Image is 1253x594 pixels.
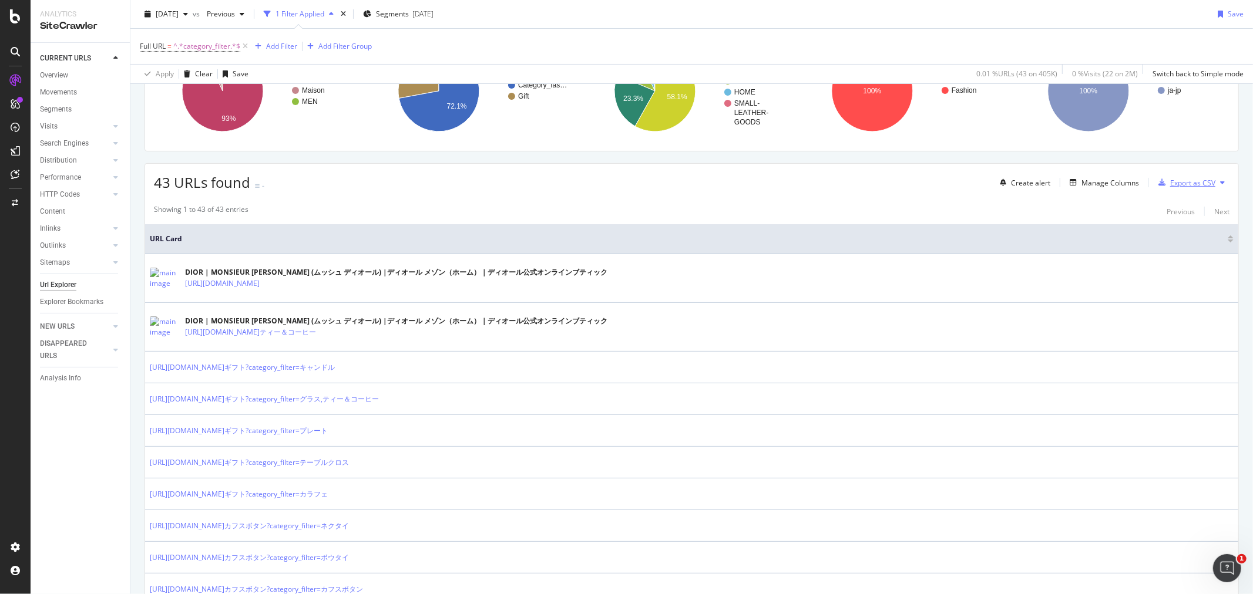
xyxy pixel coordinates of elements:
[140,41,166,51] span: Full URL
[40,239,110,252] a: Outlinks
[1079,87,1097,95] text: 100%
[976,69,1057,79] div: 0.01 % URLs ( 43 on 405K )
[40,338,110,362] a: DISAPPEARED URLS
[40,320,110,333] a: NEW URLS
[150,425,328,437] a: [URL][DOMAIN_NAME]ギフト​?category_filter=プレート
[167,41,172,51] span: =
[1170,178,1215,188] div: Export as CSV
[202,5,249,23] button: Previous
[40,296,122,308] a: Explorer Bookmarks
[1065,176,1139,190] button: Manage Columns
[40,69,68,82] div: Overview
[173,38,240,55] span: ^.*category_filter.*$
[447,102,467,110] text: 72.1%
[1213,5,1244,23] button: Save
[734,88,755,96] text: HOME
[370,40,579,142] div: A chart.
[255,184,260,188] img: Equal
[586,40,795,142] div: A chart.
[40,154,77,167] div: Distribution
[150,316,179,338] img: main image
[40,19,120,33] div: SiteCrawler
[40,171,110,184] a: Performance
[40,137,89,150] div: Search Engines
[318,41,372,51] div: Add Filter Group
[233,69,248,79] div: Save
[623,95,643,103] text: 23.3%
[1153,69,1244,79] div: Switch back to Simple mode
[1072,69,1138,79] div: 0 % Visits ( 22 on 2M )
[193,9,202,19] span: vs
[259,5,338,23] button: 1 Filter Applied
[1167,207,1195,217] div: Previous
[40,86,77,99] div: Movements
[952,86,977,95] text: Fashion
[40,320,75,333] div: NEW URLS
[202,9,235,19] span: Previous
[1214,207,1230,217] div: Next
[40,188,110,201] a: HTTP Codes
[150,552,349,563] a: [URL][DOMAIN_NAME]カフスボタン?category_filter=ボウタイ
[156,69,174,79] div: Apply
[262,181,264,191] div: -
[150,268,179,289] img: main image
[40,372,81,384] div: Analysis Info
[40,279,122,291] a: Url Explorer
[154,173,250,192] span: 43 URLs found
[40,171,81,184] div: Performance
[195,69,213,79] div: Clear
[156,9,179,19] span: 2025 Sep. 12th
[40,372,122,384] a: Analysis Info
[185,278,260,289] a: [URL][DOMAIN_NAME]
[1167,86,1181,95] text: ja-jp
[150,393,379,405] a: [URL][DOMAIN_NAME]ギフト​?category_filter=グラス,ティー＆コーヒー
[1081,178,1139,188] div: Manage Columns
[40,103,122,116] a: Segments
[40,120,110,133] a: Visits
[185,267,607,278] div: DIOR | MONSIEUR [PERSON_NAME] (ムッシュ ディオール) |ディオール メゾン（ホーム）｜ディオール公式オンラインブティック
[40,103,72,116] div: Segments
[40,9,120,19] div: Analytics
[303,39,372,53] button: Add Filter Group
[863,87,881,95] text: 100%
[734,109,768,117] text: LEATHER-
[40,256,70,269] div: Sitemaps
[1237,554,1247,563] span: 1
[40,52,110,65] a: CURRENT URLS
[218,65,248,83] button: Save
[154,40,362,142] svg: A chart.
[185,326,316,338] a: [URL][DOMAIN_NAME]ティー＆コーヒー
[1228,9,1244,19] div: Save
[803,40,1013,142] svg: A chart.
[40,338,99,362] div: DISAPPEARED URLS
[40,154,110,167] a: Distribution
[154,204,248,218] div: Showing 1 to 43 of 43 entries
[40,205,122,218] a: Content
[150,362,335,373] a: [URL][DOMAIN_NAME]ギフト​?category_filter=キャンドル
[40,279,76,291] div: Url Explorer
[1213,554,1241,582] iframe: Intercom live chat
[412,9,434,19] div: [DATE]
[667,93,687,101] text: 58.1%
[1019,40,1230,142] svg: A chart.
[179,65,213,83] button: Clear
[185,316,607,326] div: DIOR | MONSIEUR [PERSON_NAME] (ムッシュ ディオール) |ディオール メゾン（ホーム）｜ディオール公式オンラインブティック
[734,77,782,85] text: READYTOW…
[1148,65,1244,83] button: Switch back to Simple mode
[40,137,110,150] a: Search Engines
[40,52,91,65] div: CURRENT URLS
[40,222,61,235] div: Inlinks
[150,520,349,532] a: [URL][DOMAIN_NAME]カフスボタン?category_filter=ネクタイ
[221,114,236,123] text: 93%
[1154,173,1215,192] button: Export as CSV
[40,222,110,235] a: Inlinks
[40,296,103,308] div: Explorer Bookmarks
[995,173,1050,192] button: Create alert
[734,118,761,126] text: GOODS
[250,39,297,53] button: Add Filter
[40,120,58,133] div: Visits
[338,8,348,20] div: times
[1167,204,1195,218] button: Previous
